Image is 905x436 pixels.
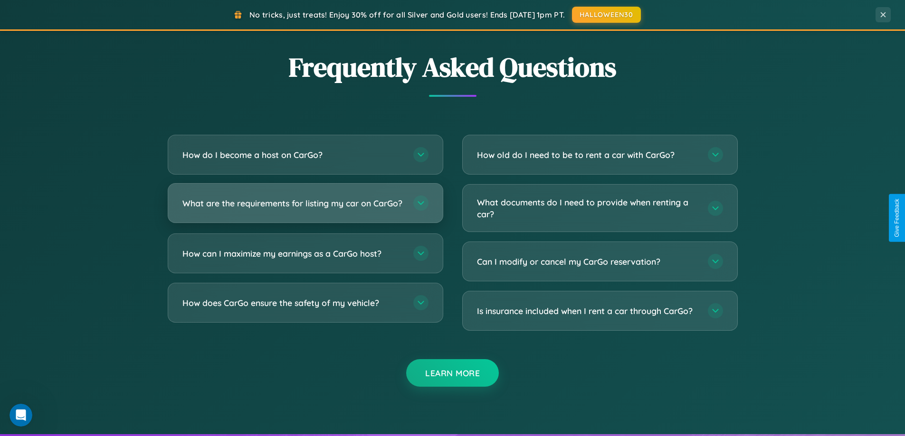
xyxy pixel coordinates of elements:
button: HALLOWEEN30 [572,7,641,23]
h3: How old do I need to be to rent a car with CarGo? [477,149,698,161]
span: No tricks, just treats! Enjoy 30% off for all Silver and Gold users! Ends [DATE] 1pm PT. [249,10,565,19]
h3: Can I modify or cancel my CarGo reservation? [477,256,698,268]
h3: What are the requirements for listing my car on CarGo? [182,197,404,209]
h3: How does CarGo ensure the safety of my vehicle? [182,297,404,309]
h3: What documents do I need to provide when renting a car? [477,196,698,220]
h2: Frequently Asked Questions [168,49,738,85]
h3: How do I become a host on CarGo? [182,149,404,161]
iframe: Intercom live chat [10,404,32,427]
h3: Is insurance included when I rent a car through CarGo? [477,305,698,317]
h3: How can I maximize my earnings as a CarGo host? [182,248,404,260]
div: Give Feedback [894,199,900,237]
button: Learn More [406,359,499,387]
